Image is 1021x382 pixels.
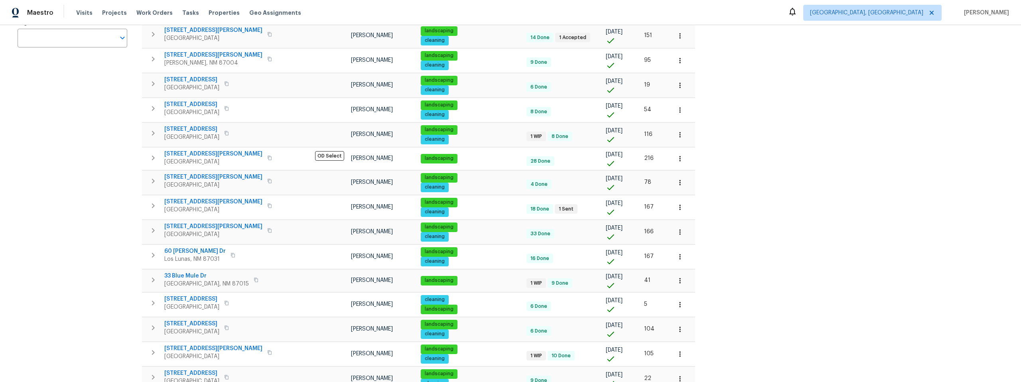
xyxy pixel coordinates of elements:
[164,150,262,158] span: [STREET_ADDRESS][PERSON_NAME]
[164,303,219,311] span: [GEOGRAPHIC_DATA]
[606,29,623,35] span: [DATE]
[527,181,551,188] span: 4 Done
[164,84,219,92] span: [GEOGRAPHIC_DATA]
[164,173,262,181] span: [STREET_ADDRESS][PERSON_NAME]
[164,272,249,280] span: 33 Blue Mule Dr
[164,255,226,263] span: Los Lunas, NM 87031
[164,247,226,255] span: 60 [PERSON_NAME] Dr
[164,206,262,214] span: [GEOGRAPHIC_DATA]
[164,133,219,141] span: [GEOGRAPHIC_DATA]
[422,155,457,162] span: landscaping
[351,351,393,356] span: [PERSON_NAME]
[422,346,457,352] span: landscaping
[164,34,262,42] span: [GEOGRAPHIC_DATA]
[961,9,1009,17] span: [PERSON_NAME]
[644,301,647,307] span: 5
[644,132,652,137] span: 116
[548,352,574,359] span: 10 Done
[102,9,127,17] span: Projects
[527,352,545,359] span: 1 WIP
[422,77,457,84] span: landscaping
[606,176,623,181] span: [DATE]
[556,34,589,41] span: 1 Accepted
[606,347,623,353] span: [DATE]
[351,179,393,185] span: [PERSON_NAME]
[606,128,623,134] span: [DATE]
[351,33,393,38] span: [PERSON_NAME]
[548,280,572,287] span: 9 Done
[164,108,219,116] span: [GEOGRAPHIC_DATA]
[164,26,262,34] span: [STREET_ADDRESS][PERSON_NAME]
[422,126,457,133] span: landscaping
[810,9,923,17] span: [GEOGRAPHIC_DATA], [GEOGRAPHIC_DATA]
[422,111,448,118] span: cleaning
[606,54,623,59] span: [DATE]
[556,206,577,213] span: 1 Sent
[164,51,262,59] span: [STREET_ADDRESS][PERSON_NAME]
[164,352,262,360] span: [GEOGRAPHIC_DATA]
[351,254,393,259] span: [PERSON_NAME]
[164,59,262,67] span: [PERSON_NAME], NM 87004
[27,9,53,17] span: Maestro
[164,345,262,352] span: [STREET_ADDRESS][PERSON_NAME]
[422,224,457,230] span: landscaping
[164,320,219,328] span: [STREET_ADDRESS]
[351,156,393,161] span: [PERSON_NAME]
[644,107,651,112] span: 54
[527,280,545,287] span: 1 WIP
[644,376,651,381] span: 22
[422,37,448,44] span: cleaning
[422,174,457,181] span: landscaping
[422,62,448,69] span: cleaning
[422,370,457,377] span: landscaping
[644,179,651,185] span: 78
[422,331,448,337] span: cleaning
[527,328,550,335] span: 6 Done
[606,103,623,109] span: [DATE]
[164,223,262,230] span: [STREET_ADDRESS][PERSON_NAME]
[164,181,262,189] span: [GEOGRAPHIC_DATA]
[644,351,654,356] span: 105
[527,230,554,237] span: 33 Done
[136,9,173,17] span: Work Orders
[644,33,652,38] span: 151
[422,296,448,303] span: cleaning
[527,255,552,262] span: 16 Done
[606,298,623,303] span: [DATE]
[527,108,550,115] span: 8 Done
[422,355,448,362] span: cleaning
[422,136,448,143] span: cleaning
[422,52,457,59] span: landscaping
[351,132,393,137] span: [PERSON_NAME]
[644,57,651,63] span: 95
[422,233,448,240] span: cleaning
[606,201,623,206] span: [DATE]
[644,229,654,234] span: 166
[351,57,393,63] span: [PERSON_NAME]
[527,303,550,310] span: 6 Done
[422,209,448,215] span: cleaning
[351,376,393,381] span: [PERSON_NAME]
[76,9,93,17] span: Visits
[351,229,393,234] span: [PERSON_NAME]
[422,199,457,206] span: landscaping
[644,204,654,210] span: 167
[606,79,623,84] span: [DATE]
[527,59,550,66] span: 9 Done
[548,133,572,140] span: 8 Done
[527,133,545,140] span: 1 WIP
[164,76,219,84] span: [STREET_ADDRESS]
[164,100,219,108] span: [STREET_ADDRESS]
[117,32,128,43] button: Open
[315,151,344,161] span: OD Select
[164,280,249,288] span: [GEOGRAPHIC_DATA], NM 87015
[527,158,554,165] span: 28 Done
[644,156,654,161] span: 216
[164,125,219,133] span: [STREET_ADDRESS]
[164,328,219,336] span: [GEOGRAPHIC_DATA]
[422,248,457,255] span: landscaping
[164,158,262,166] span: [GEOGRAPHIC_DATA]
[606,274,623,280] span: [DATE]
[527,34,553,41] span: 14 Done
[606,323,623,328] span: [DATE]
